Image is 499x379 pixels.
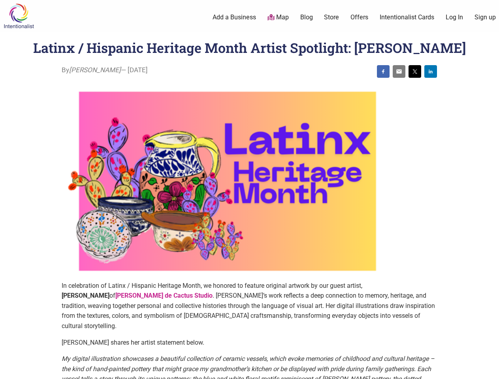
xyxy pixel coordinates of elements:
strong: [PERSON_NAME] [62,292,109,299]
a: Add a Business [213,13,256,22]
img: facebook sharing button [380,68,386,75]
a: Blog [300,13,313,22]
a: Intentionalist Cards [380,13,434,22]
a: Map [267,13,289,22]
img: linkedin sharing button [427,68,434,75]
a: [PERSON_NAME] de Cactus Studio [115,292,213,299]
a: Store [324,13,339,22]
h1: Latinx / Hispanic Heritage Month Artist Spotlight: [PERSON_NAME] [33,39,466,56]
a: Log In [446,13,463,22]
img: twitter sharing button [412,68,418,75]
p: [PERSON_NAME] shares her artist statement below. [62,338,437,348]
a: Sign up [475,13,496,22]
img: email sharing button [396,68,402,75]
p: In celebration of Latinx / Hispanic Heritage Month, we honored to feature original artwork by our... [62,281,437,331]
i: [PERSON_NAME] [69,66,121,74]
a: Offers [350,13,368,22]
span: By — [DATE] [62,65,148,75]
